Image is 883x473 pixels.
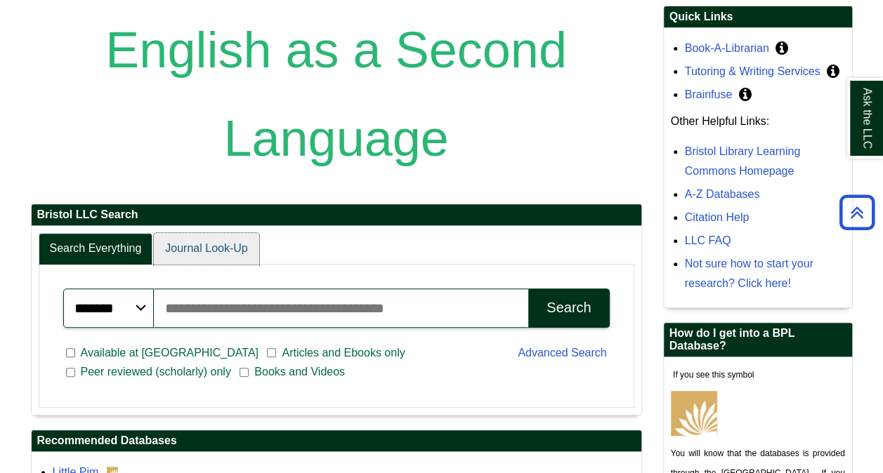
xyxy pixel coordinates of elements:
a: Back to Top [835,203,879,222]
a: Journal Look-Up [154,233,259,265]
span: If you see this symbol [671,370,754,380]
input: Peer reviewed (scholarly) only [66,366,75,379]
img: Boston Public Library Logo [671,391,717,436]
h2: How do I get into a BPL Database? [664,323,852,357]
a: Advanced Search [518,347,606,359]
input: Books and Videos [240,366,249,379]
a: Not sure how to start your research? Click here! [685,258,813,289]
input: Articles and Ebooks only [267,347,276,359]
p: Other Helpful Links: [671,112,845,131]
a: Brainfuse [685,88,733,100]
h2: Recommended Databases [32,430,641,452]
div: Search [547,300,591,316]
button: Search [528,288,609,328]
h2: Quick Links [664,6,852,28]
input: Available at [GEOGRAPHIC_DATA] [66,347,75,359]
span: Available at [GEOGRAPHIC_DATA] [75,345,264,361]
h2: Bristol LLC Search [32,204,641,226]
a: Book-A-Librarian [685,42,769,54]
span: Books and Videos [249,364,351,380]
span: Peer reviewed (scholarly) only [75,364,237,380]
span: Articles and Ebooks only [276,345,410,361]
a: LLC FAQ [685,234,731,246]
a: Search Everything [39,233,153,265]
span: English as a Second Language [105,22,566,166]
a: A-Z Databases [685,188,760,200]
a: Bristol Library Learning Commons Homepage [685,145,801,177]
a: Citation Help [685,211,750,223]
a: Tutoring & Writing Services [685,65,820,77]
